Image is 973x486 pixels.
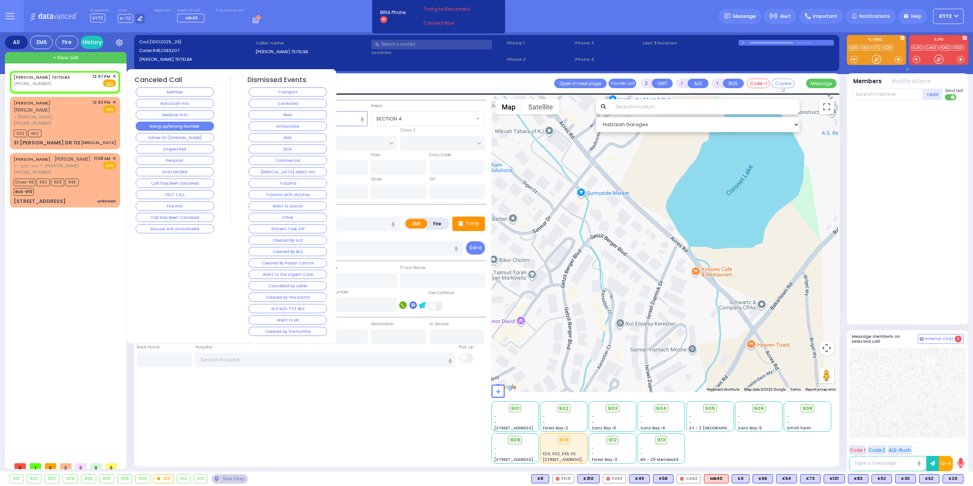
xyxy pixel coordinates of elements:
[552,474,574,483] div: FD31
[118,8,145,13] label: Lines
[556,477,559,481] img: red-radio-icon.svg
[575,56,640,63] span: Phone 4
[640,425,665,431] span: Sanz Bay-4
[776,474,797,483] div: BLS
[154,8,171,13] label: Night unit
[608,405,618,412] span: 903
[640,457,683,462] span: BG - 29 Merriewold S.
[135,76,182,84] h4: Canceled Call
[493,382,518,392] img: Google
[918,334,963,344] button: Internal Chat 3
[738,425,762,431] span: Sanz Bay-5
[51,179,64,186] span: K58
[54,156,91,162] span: [PERSON_NAME]
[90,463,102,469] span: 0
[824,474,845,483] div: K101
[371,112,474,125] span: SECTION 4
[554,79,607,88] a: Open in new page
[640,414,643,420] span: -
[14,179,35,186] span: Driver-K6
[14,198,66,205] div: [STREET_ADDRESS]
[139,39,253,45] label: Cad:
[118,14,133,23] span: K-72
[559,405,569,412] span: 902
[249,270,327,279] button: Went to the Urgent Care
[543,451,576,457] span: K58, K60, K49, K6
[371,152,380,158] label: Floor
[371,49,504,56] label: Location
[510,436,520,444] span: 909
[255,40,369,46] label: Caller name
[939,45,952,51] a: FD62
[732,474,750,483] div: BLS
[704,474,729,483] div: MB40
[30,11,81,21] img: Logo
[136,475,150,483] div: 909
[577,474,600,483] div: K310
[640,445,643,451] span: -
[117,475,132,483] div: 908
[14,120,51,126] span: [PHONE_NUMBER]
[27,475,41,483] div: 902
[14,163,91,169] span: ר' אשר יעקב - ר' [PERSON_NAME]
[653,474,673,483] div: K58
[136,167,214,176] button: Unattended
[933,9,963,24] button: KY72
[400,127,415,133] label: Cross 2
[723,79,744,88] button: BUS
[919,474,940,483] div: BLS
[400,265,425,271] label: P Last Name
[139,56,253,63] label: [PERSON_NAME] TEITELBA
[423,6,483,13] span: Trying to Reconnect...
[802,405,813,412] span: 908
[494,425,566,431] span: [STREET_ADDRESS][PERSON_NAME]
[776,474,797,483] div: K54
[558,436,570,444] div: 910
[136,156,214,165] button: Personal
[255,49,369,55] label: [PERSON_NAME] TEITELBA
[113,73,116,80] span: ✕
[249,201,327,211] button: Went to doctor
[609,436,617,444] span: 912
[136,190,214,199] button: TEST CALL
[657,436,666,444] span: 913
[90,8,109,13] label: Dispatcher
[852,334,918,344] h5: Message members on selected call
[14,74,70,80] a: [PERSON_NAME] TEITELBA
[494,420,496,425] span: -
[106,463,117,469] span: 0
[753,474,773,483] div: K66
[103,105,116,113] span: EMS
[14,81,51,87] span: [PHONE_NUMBER]
[640,451,643,457] span: -
[149,39,181,45] span: [10012025_29]
[849,45,859,51] a: K30
[955,336,962,342] span: 3
[629,474,650,483] div: BLS
[943,474,963,483] div: K20
[81,36,103,49] a: History
[136,87,214,97] button: Member
[945,93,957,101] label: Turn off text
[406,219,428,228] label: EMS
[45,475,59,483] div: 903
[249,304,327,313] button: ALS M/A TOT BLS
[895,474,916,483] div: K30
[939,456,953,471] button: 10-4
[249,179,327,188] button: Trauma
[106,81,114,87] u: EMS
[733,13,756,20] span: Message
[247,76,306,84] h4: Dismissed Events
[577,474,600,483] div: BLS
[609,79,636,88] button: Transfer call
[371,111,485,126] span: SECTION 4
[531,474,549,483] div: K8
[28,130,41,137] span: K62
[656,405,667,412] span: 904
[371,321,394,327] label: Destination
[592,414,594,420] span: -
[136,179,214,188] button: Call has been canceled
[249,190,327,199] button: Trauma with stitches
[787,420,789,425] span: -
[249,281,327,290] button: Cancelled by caller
